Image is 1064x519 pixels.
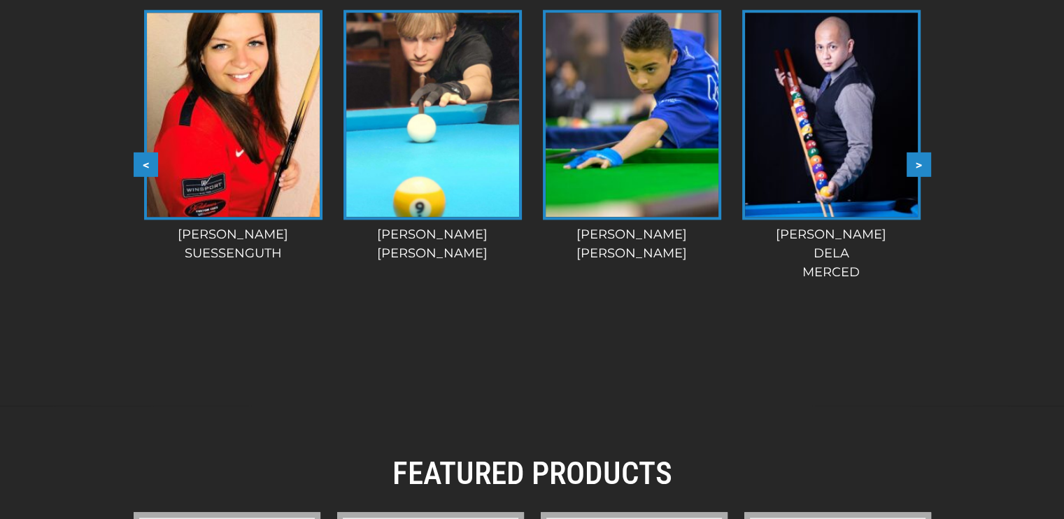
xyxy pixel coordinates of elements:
[339,10,527,263] a: [PERSON_NAME][PERSON_NAME]
[339,225,527,263] div: [PERSON_NAME] [PERSON_NAME]
[134,455,931,492] h2: FEATURED PRODUCTS
[737,10,925,282] a: [PERSON_NAME]delaMerced
[546,13,718,217] img: Ezra-Seymour-225x320.jpeg
[134,152,931,177] div: Carousel Navigation
[147,13,320,217] img: melanie-sussenguth-225x320.jpg
[538,10,726,263] a: [PERSON_NAME][PERSON_NAME]
[139,10,327,263] a: [PERSON_NAME]Suessenguth
[346,13,519,217] img: tanner-mckinney-profile-225x320.png
[139,225,327,263] div: [PERSON_NAME] Suessenguth
[134,152,158,177] button: <
[907,152,931,177] button: >
[737,225,925,282] div: [PERSON_NAME] dela Merced
[538,225,726,263] div: [PERSON_NAME] [PERSON_NAME]
[745,13,918,217] img: photo-for-player-page-1-225x320.jpeg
